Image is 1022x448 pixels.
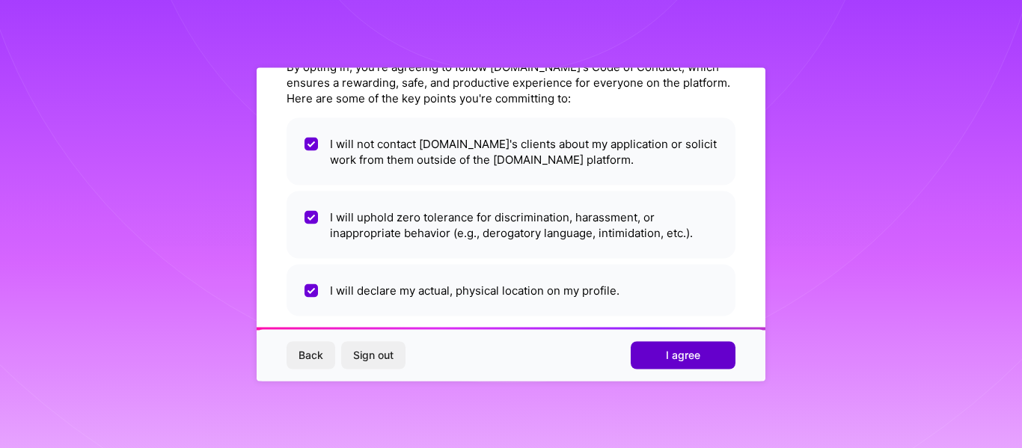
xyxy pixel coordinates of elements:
[287,117,735,185] li: I will not contact [DOMAIN_NAME]'s clients about my application or solicit work from them outside...
[299,348,323,363] span: Back
[353,348,394,363] span: Sign out
[341,342,406,369] button: Sign out
[631,342,735,369] button: I agree
[287,264,735,316] li: I will declare my actual, physical location on my profile.
[287,58,735,105] div: By opting in, you're agreeing to follow [DOMAIN_NAME]'s Code of Conduct, which ensures a rewardin...
[666,348,700,363] span: I agree
[287,191,735,258] li: I will uphold zero tolerance for discrimination, harassment, or inappropriate behavior (e.g., der...
[287,342,335,369] button: Back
